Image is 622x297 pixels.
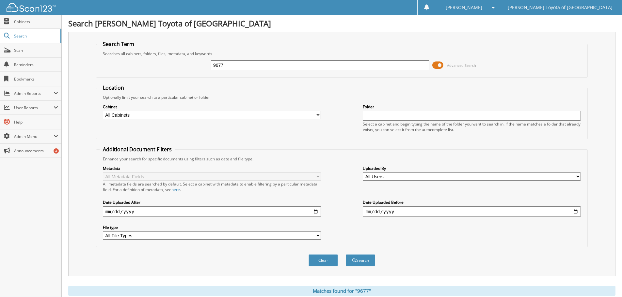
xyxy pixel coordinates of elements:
span: Cabinets [14,19,58,24]
h1: Search [PERSON_NAME] Toyota of [GEOGRAPHIC_DATA] [68,18,615,29]
label: File type [103,225,321,230]
span: Help [14,119,58,125]
input: start [103,206,321,217]
label: Folder [363,104,581,110]
span: Scan [14,48,58,53]
legend: Location [100,84,127,91]
label: Metadata [103,166,321,171]
div: 4 [54,148,59,154]
div: Optionally limit your search to a particular cabinet or folder [100,95,584,100]
label: Uploaded By [363,166,581,171]
span: User Reports [14,105,54,111]
span: [PERSON_NAME] Toyota of [GEOGRAPHIC_DATA] [508,6,613,9]
legend: Additional Document Filters [100,146,175,153]
img: scan123-logo-white.svg [7,3,56,12]
div: Select a cabinet and begin typing the name of the folder you want to search in. If the name match... [363,121,581,132]
span: Bookmarks [14,76,58,82]
legend: Search Term [100,40,137,48]
span: Reminders [14,62,58,67]
div: All metadata fields are searched by default. Select a cabinet with metadata to enable filtering b... [103,181,321,192]
span: Announcements [14,148,58,154]
input: end [363,206,581,217]
label: Date Uploaded Before [363,200,581,205]
div: Enhance your search for specific documents using filters such as date and file type. [100,156,584,162]
span: Admin Menu [14,134,54,139]
span: Admin Reports [14,91,54,96]
div: Matches found for "9677" [68,286,615,296]
span: [PERSON_NAME] [446,6,482,9]
button: Clear [309,254,338,266]
button: Search [346,254,375,266]
span: Search [14,33,57,39]
label: Cabinet [103,104,321,110]
div: Searches all cabinets, folders, files, metadata, and keywords [100,51,584,56]
a: here [171,187,180,192]
span: Advanced Search [447,63,476,68]
label: Date Uploaded After [103,200,321,205]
